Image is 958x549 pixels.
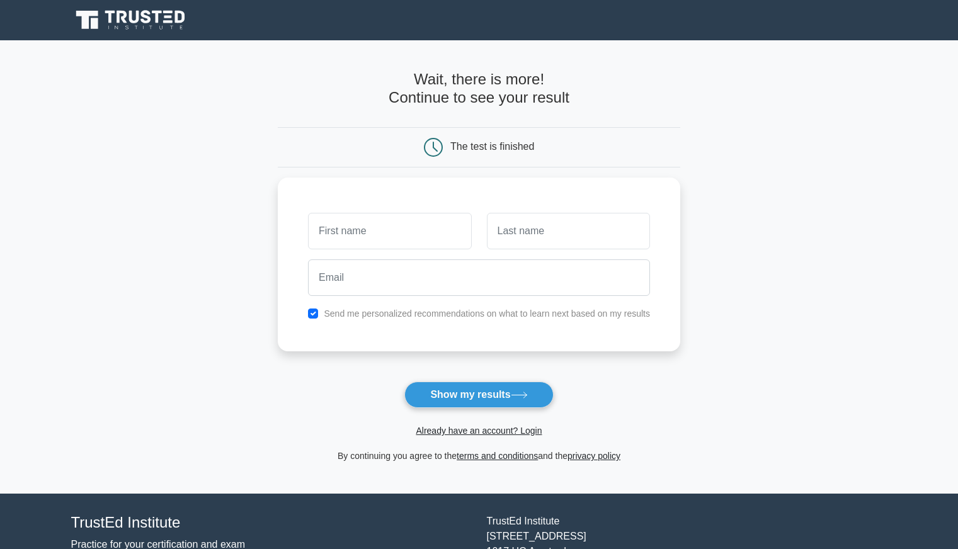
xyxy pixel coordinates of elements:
a: privacy policy [567,451,620,461]
a: Already have an account? Login [416,426,542,436]
h4: Wait, there is more! Continue to see your result [278,71,680,107]
input: First name [308,213,471,249]
input: Email [308,259,650,296]
button: Show my results [404,382,553,408]
a: terms and conditions [457,451,538,461]
div: The test is finished [450,141,534,152]
label: Send me personalized recommendations on what to learn next based on my results [324,308,650,319]
input: Last name [487,213,650,249]
h4: TrustEd Institute [71,514,472,532]
div: By continuing you agree to the and the [270,448,688,463]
